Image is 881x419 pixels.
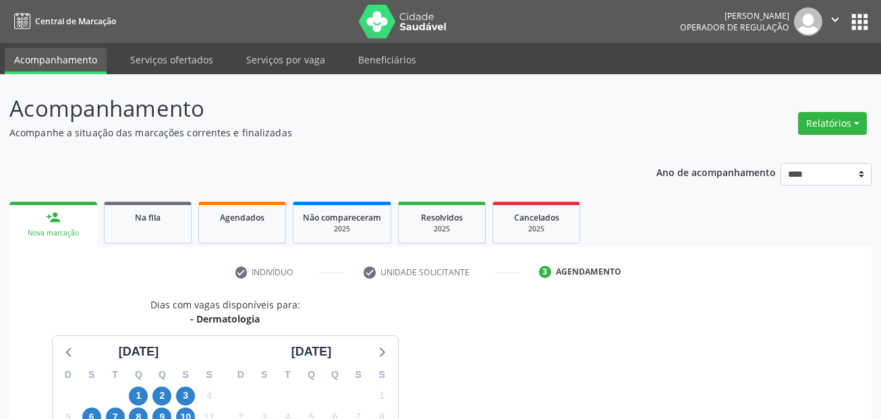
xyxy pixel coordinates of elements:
[372,387,391,406] span: sábado, 1 de novembro de 2025
[200,387,219,406] span: sábado, 4 de outubro de 2025
[300,364,323,385] div: Q
[174,364,198,385] div: S
[229,364,253,385] div: D
[135,212,161,223] span: Na fila
[9,92,613,125] p: Acompanhamento
[680,10,789,22] div: [PERSON_NAME]
[176,387,195,406] span: sexta-feira, 3 de outubro de 2025
[822,7,848,36] button: 
[80,364,103,385] div: S
[19,228,88,238] div: Nova marcação
[35,16,116,27] span: Central de Marcação
[303,224,381,234] div: 2025
[539,266,551,278] div: 3
[198,364,221,385] div: S
[347,364,370,385] div: S
[129,387,148,406] span: quarta-feira, 1 de outubro de 2025
[794,7,822,36] img: img
[152,387,171,406] span: quinta-feira, 2 de outubro de 2025
[503,224,570,234] div: 2025
[9,125,613,140] p: Acompanhe a situação das marcações correntes e finalizadas
[237,48,335,72] a: Serviços por vaga
[286,343,337,361] div: [DATE]
[349,48,426,72] a: Beneficiários
[9,10,116,32] a: Central de Marcação
[421,212,463,223] span: Resolvidos
[113,343,165,361] div: [DATE]
[556,266,621,278] div: Agendamento
[127,364,150,385] div: Q
[121,48,223,72] a: Serviços ofertados
[103,364,127,385] div: T
[276,364,300,385] div: T
[150,364,174,385] div: Q
[323,364,347,385] div: Q
[656,163,776,180] p: Ano de acompanhamento
[848,10,872,34] button: apps
[370,364,394,385] div: S
[150,298,300,326] div: Dias com vagas disponíveis para:
[408,224,476,234] div: 2025
[46,210,61,225] div: person_add
[828,12,843,27] i: 
[220,212,264,223] span: Agendados
[252,364,276,385] div: S
[680,22,789,33] span: Operador de regulação
[5,48,107,74] a: Acompanhamento
[798,112,867,135] button: Relatórios
[303,212,381,223] span: Não compareceram
[150,312,300,326] div: - Dermatologia
[514,212,559,223] span: Cancelados
[57,364,80,385] div: D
